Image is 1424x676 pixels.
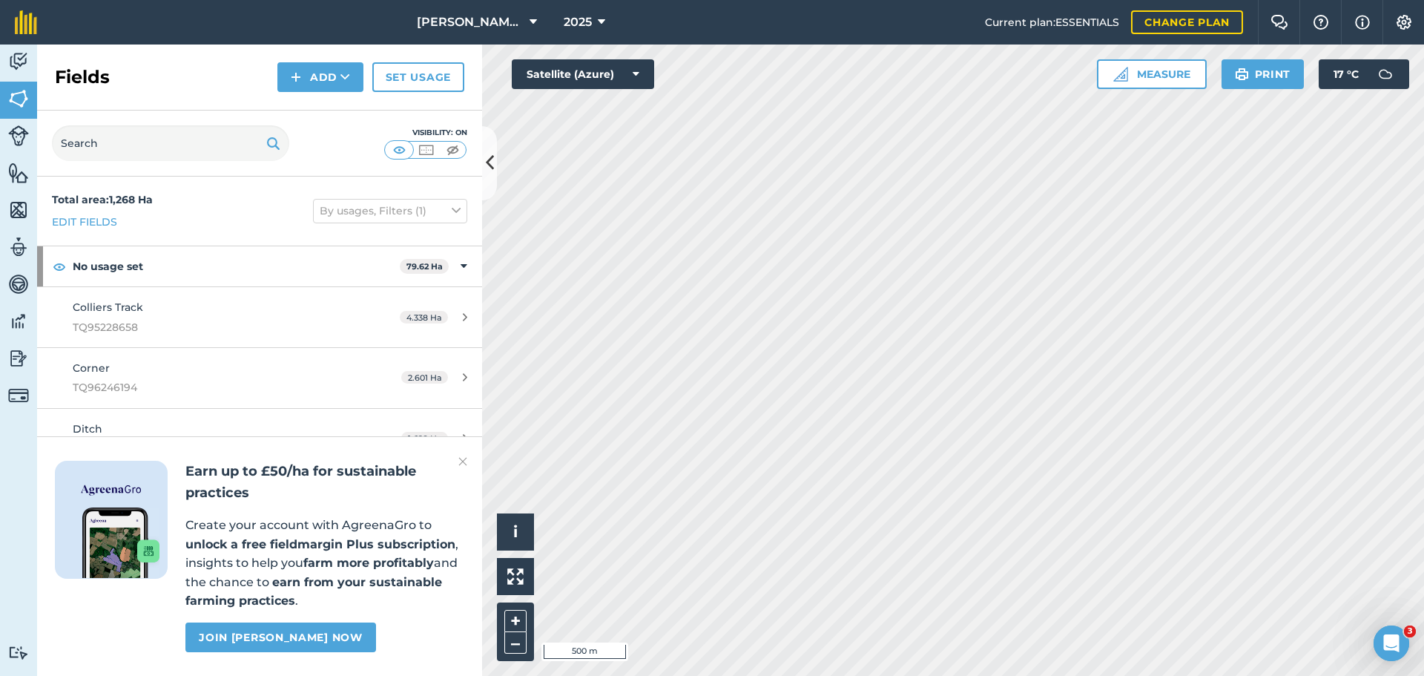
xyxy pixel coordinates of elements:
img: svg+xml;base64,PD94bWwgdmVyc2lvbj0iMS4wIiBlbmNvZGluZz0idXRmLTgiPz4KPCEtLSBHZW5lcmF0b3I6IEFkb2JlIE... [8,125,29,146]
img: svg+xml;base64,PD94bWwgdmVyc2lvbj0iMS4wIiBlbmNvZGluZz0idXRmLTgiPz4KPCEtLSBHZW5lcmF0b3I6IEFkb2JlIE... [8,347,29,370]
button: Measure [1097,59,1207,89]
a: DitchTQ952558521.628 Ha [37,409,482,469]
a: CornerTQ962461942.601 Ha [37,348,482,408]
h2: Earn up to £50/ha for sustainable practices [185,461,464,504]
span: Ditch [73,422,102,436]
img: svg+xml;base64,PD94bWwgdmVyc2lvbj0iMS4wIiBlbmNvZGluZz0idXRmLTgiPz4KPCEtLSBHZW5lcmF0b3I6IEFkb2JlIE... [8,310,29,332]
img: A question mark icon [1312,15,1330,30]
span: TQ95228658 [73,319,352,335]
span: 2.601 Ha [401,371,448,384]
img: svg+xml;base64,PHN2ZyB4bWxucz0iaHR0cDovL3d3dy53My5vcmcvMjAwMC9zdmciIHdpZHRoPSIxOSIgaGVpZ2h0PSIyNC... [1235,65,1249,83]
a: Set usage [372,62,464,92]
a: Join [PERSON_NAME] now [185,623,375,652]
strong: Total area : 1,268 Ha [52,193,153,206]
a: Colliers TrackTQ952286584.338 Ha [37,287,482,347]
a: Edit fields [52,214,117,230]
img: svg+xml;base64,PHN2ZyB4bWxucz0iaHR0cDovL3d3dy53My5vcmcvMjAwMC9zdmciIHdpZHRoPSI1MCIgaGVpZ2h0PSI0MC... [444,142,462,157]
button: By usages, Filters (1) [313,199,467,223]
img: svg+xml;base64,PHN2ZyB4bWxucz0iaHR0cDovL3d3dy53My5vcmcvMjAwMC9zdmciIHdpZHRoPSIxOCIgaGVpZ2h0PSIyNC... [53,257,66,275]
strong: No usage set [73,246,400,286]
span: Corner [73,361,110,375]
strong: 79.62 Ha [406,261,443,272]
img: svg+xml;base64,PHN2ZyB4bWxucz0iaHR0cDovL3d3dy53My5vcmcvMjAwMC9zdmciIHdpZHRoPSI1MCIgaGVpZ2h0PSI0MC... [417,142,435,157]
button: Satellite (Azure) [512,59,654,89]
img: svg+xml;base64,PHN2ZyB4bWxucz0iaHR0cDovL3d3dy53My5vcmcvMjAwMC9zdmciIHdpZHRoPSIyMiIgaGVpZ2h0PSIzMC... [458,453,467,470]
span: i [513,522,518,541]
strong: unlock a free fieldmargin Plus subscription [185,537,455,551]
button: – [504,632,527,654]
img: A cog icon [1395,15,1413,30]
img: Ruler icon [1113,67,1128,82]
span: 17 ° C [1334,59,1359,89]
button: 17 °C [1319,59,1409,89]
span: 1.628 Ha [401,432,448,444]
input: Search [52,125,289,161]
img: svg+xml;base64,PD94bWwgdmVyc2lvbj0iMS4wIiBlbmNvZGluZz0idXRmLTgiPz4KPCEtLSBHZW5lcmF0b3I6IEFkb2JlIE... [1371,59,1400,89]
div: Visibility: On [384,127,467,139]
span: TQ96246194 [73,379,352,396]
img: svg+xml;base64,PD94bWwgdmVyc2lvbj0iMS4wIiBlbmNvZGluZz0idXRmLTgiPz4KPCEtLSBHZW5lcmF0b3I6IEFkb2JlIE... [8,273,29,295]
span: Current plan : ESSENTIALS [985,14,1119,30]
img: svg+xml;base64,PD94bWwgdmVyc2lvbj0iMS4wIiBlbmNvZGluZz0idXRmLTgiPz4KPCEtLSBHZW5lcmF0b3I6IEFkb2JlIE... [8,646,29,660]
h2: Fields [55,65,110,89]
img: svg+xml;base64,PHN2ZyB4bWxucz0iaHR0cDovL3d3dy53My5vcmcvMjAwMC9zdmciIHdpZHRoPSI1NiIgaGVpZ2h0PSI2MC... [8,199,29,221]
a: Change plan [1131,10,1243,34]
img: Four arrows, one pointing top left, one top right, one bottom right and the last bottom left [507,568,524,585]
button: + [504,610,527,632]
img: fieldmargin Logo [15,10,37,34]
img: svg+xml;base64,PHN2ZyB4bWxucz0iaHR0cDovL3d3dy53My5vcmcvMjAwMC9zdmciIHdpZHRoPSI1NiIgaGVpZ2h0PSI2MC... [8,162,29,184]
img: svg+xml;base64,PHN2ZyB4bWxucz0iaHR0cDovL3d3dy53My5vcmcvMjAwMC9zdmciIHdpZHRoPSIxNyIgaGVpZ2h0PSIxNy... [1355,13,1370,31]
button: Add [277,62,363,92]
span: [PERSON_NAME] Brookland Ltd [417,13,524,31]
img: svg+xml;base64,PD94bWwgdmVyc2lvbj0iMS4wIiBlbmNvZGluZz0idXRmLTgiPz4KPCEtLSBHZW5lcmF0b3I6IEFkb2JlIE... [8,50,29,73]
div: No usage set79.62 Ha [37,246,482,286]
iframe: Intercom live chat [1374,626,1409,661]
img: svg+xml;base64,PHN2ZyB4bWxucz0iaHR0cDovL3d3dy53My5vcmcvMjAwMC9zdmciIHdpZHRoPSIxNCIgaGVpZ2h0PSIyNC... [291,68,301,86]
span: 3 [1404,626,1416,637]
button: Print [1222,59,1305,89]
img: Two speech bubbles overlapping with the left bubble in the forefront [1270,15,1288,30]
strong: earn from your sustainable farming practices [185,575,442,608]
img: Screenshot of the Gro app [82,508,159,578]
img: svg+xml;base64,PD94bWwgdmVyc2lvbj0iMS4wIiBlbmNvZGluZz0idXRmLTgiPz4KPCEtLSBHZW5lcmF0b3I6IEFkb2JlIE... [8,236,29,258]
span: Colliers Track [73,301,143,314]
span: 2025 [564,13,592,31]
img: svg+xml;base64,PHN2ZyB4bWxucz0iaHR0cDovL3d3dy53My5vcmcvMjAwMC9zdmciIHdpZHRoPSIxOSIgaGVpZ2h0PSIyNC... [266,134,280,152]
img: svg+xml;base64,PHN2ZyB4bWxucz0iaHR0cDovL3d3dy53My5vcmcvMjAwMC9zdmciIHdpZHRoPSI1NiIgaGVpZ2h0PSI2MC... [8,88,29,110]
img: svg+xml;base64,PHN2ZyB4bWxucz0iaHR0cDovL3d3dy53My5vcmcvMjAwMC9zdmciIHdpZHRoPSI1MCIgaGVpZ2h0PSI0MC... [390,142,409,157]
p: Create your account with AgreenaGro to , insights to help you and the chance to . [185,516,464,611]
button: i [497,513,534,551]
img: svg+xml;base64,PD94bWwgdmVyc2lvbj0iMS4wIiBlbmNvZGluZz0idXRmLTgiPz4KPCEtLSBHZW5lcmF0b3I6IEFkb2JlIE... [8,385,29,406]
strong: farm more profitably [303,556,434,570]
span: 4.338 Ha [400,311,448,324]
